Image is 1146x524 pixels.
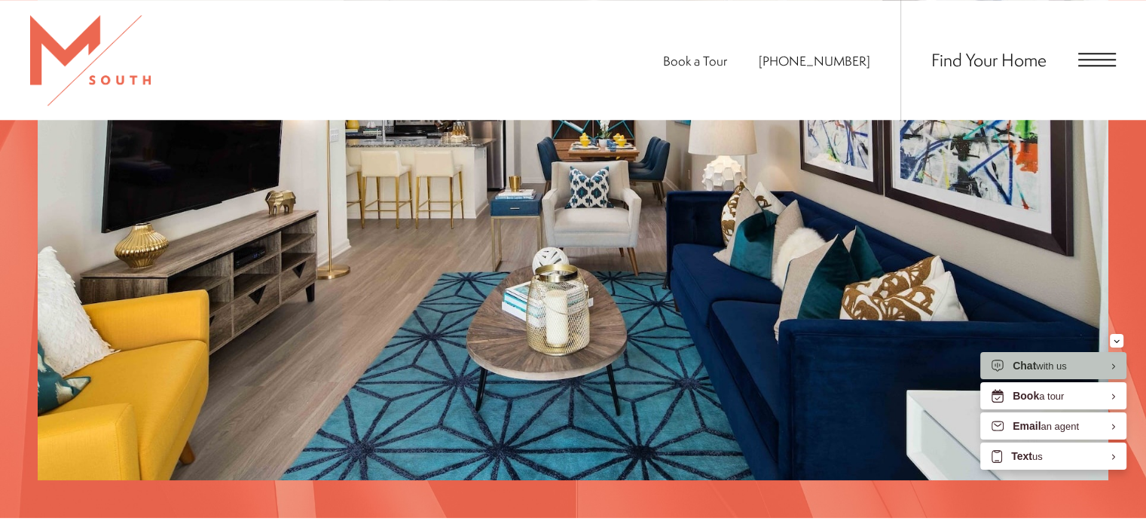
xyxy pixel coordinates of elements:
[663,52,727,69] a: Book a Tour
[931,47,1047,72] a: Find Your Home
[759,52,870,69] a: Call Us at 813-570-8014
[1078,53,1116,66] button: Open Menu
[759,52,870,69] span: [PHONE_NUMBER]
[30,15,151,106] img: MSouth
